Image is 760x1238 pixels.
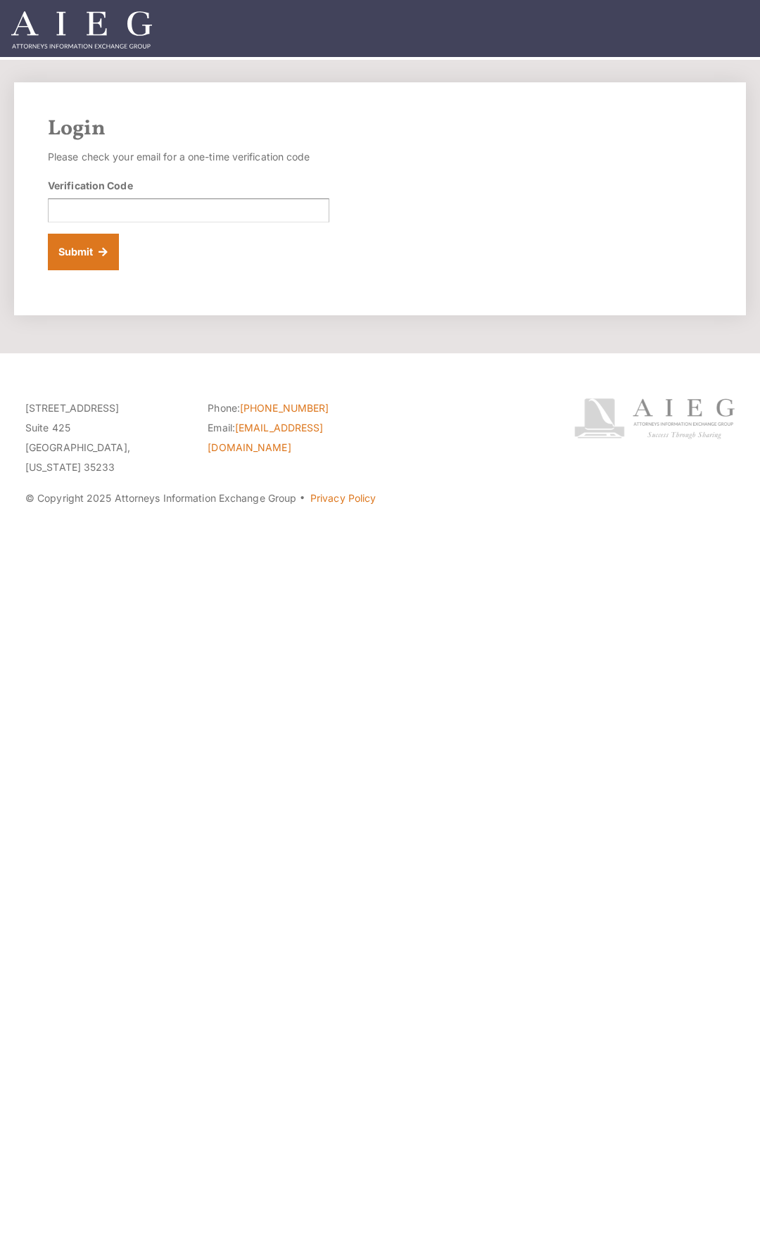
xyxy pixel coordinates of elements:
[299,498,305,505] span: ·
[48,147,329,167] p: Please check your email for a one-time verification code
[25,398,186,477] p: [STREET_ADDRESS] Suite 425 [GEOGRAPHIC_DATA], [US_STATE] 35233
[48,178,133,193] label: Verification Code
[208,398,369,418] li: Phone:
[25,488,552,508] p: © Copyright 2025 Attorneys Information Exchange Group
[48,234,119,270] button: Submit
[208,422,323,453] a: [EMAIL_ADDRESS][DOMAIN_NAME]
[574,398,735,439] img: Attorneys Information Exchange Group logo
[310,492,376,504] a: Privacy Policy
[240,402,329,414] a: [PHONE_NUMBER]
[208,418,369,457] li: Email:
[48,116,712,141] h2: Login
[11,11,152,49] img: Attorneys Information Exchange Group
